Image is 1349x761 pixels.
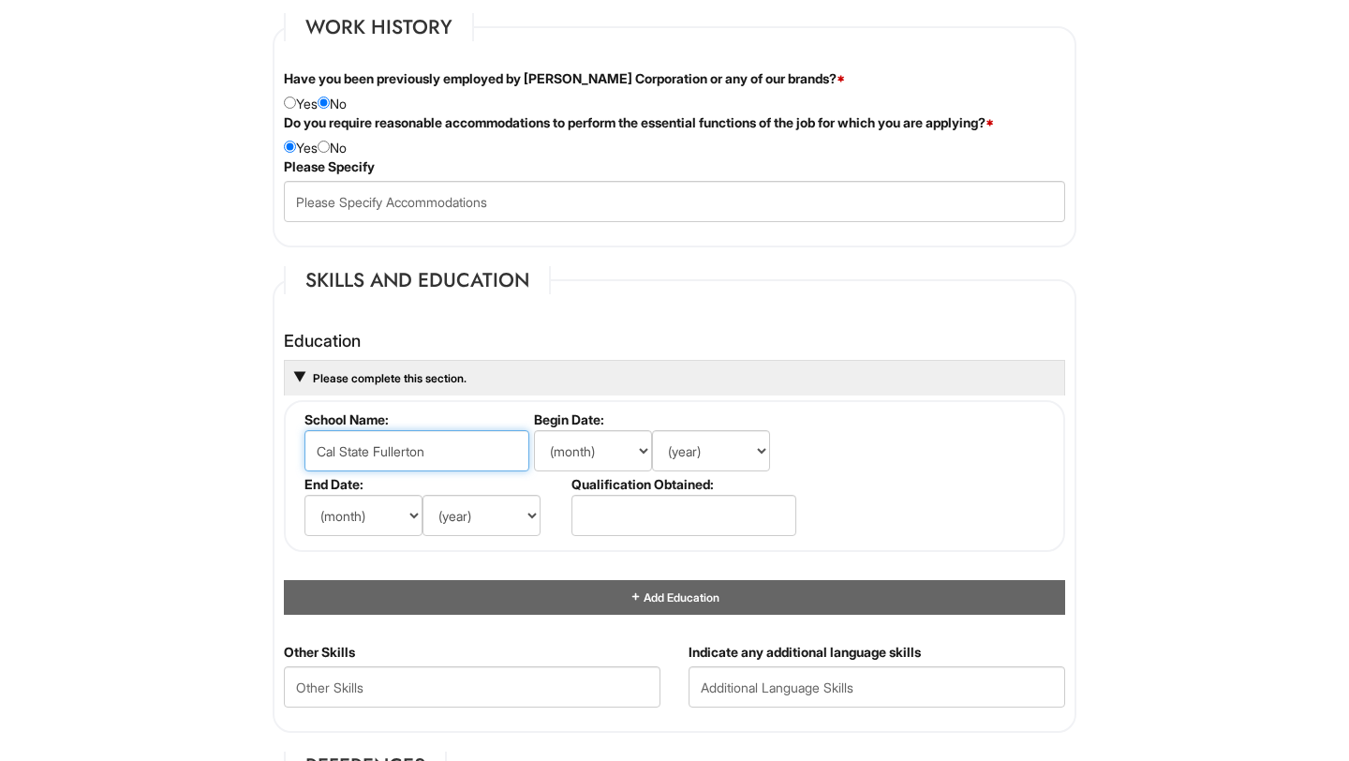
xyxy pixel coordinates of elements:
label: Have you been previously employed by [PERSON_NAME] Corporation or any of our brands? [284,69,845,88]
div: Yes No [270,69,1079,113]
input: Additional Language Skills [689,666,1065,708]
label: Indicate any additional language skills [689,643,921,662]
input: Please Specify Accommodations [284,181,1065,222]
span: Add Education [642,590,719,604]
div: Yes No [270,113,1079,157]
h4: Education [284,332,1065,351]
a: Add Education [630,590,719,604]
label: Please Specify [284,157,375,176]
label: Qualification Obtained: [571,476,793,492]
label: Begin Date: [534,411,793,427]
label: School Name: [304,411,526,427]
label: Do you require reasonable accommodations to perform the essential functions of the job for which ... [284,113,994,132]
label: Other Skills [284,643,355,662]
legend: Skills and Education [284,266,551,294]
label: End Date: [304,476,564,492]
legend: Work History [284,13,474,41]
a: Please complete this section. [311,371,467,385]
input: Other Skills [284,666,660,708]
